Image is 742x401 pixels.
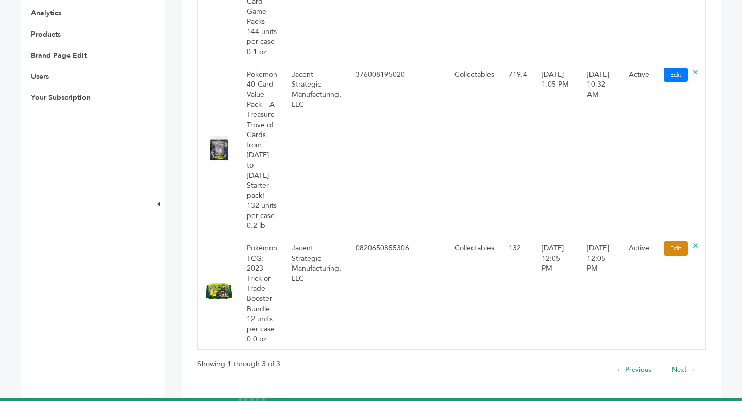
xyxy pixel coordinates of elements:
img: No Image [206,135,232,161]
a: Edit [664,68,688,82]
a: Users [31,72,49,81]
td: Collectables [447,236,501,350]
td: Pokemon 40-Card Value Pack – A Treasure Trove of Cards from [DATE] to [DATE] - Starter pack! 132 ... [240,62,284,237]
td: 719.4 [501,62,534,237]
a: Next → [672,365,696,374]
a: Products [31,29,61,39]
a: ← Previous [616,365,651,374]
td: Pokémon TCG: 2023 Trick or Trade Booster Bundle 12 units per case 0.0 oz [240,236,284,350]
td: 132 [501,236,534,350]
td: 376008195020 [348,62,416,237]
td: Collectables [447,62,501,237]
a: Edit [664,241,688,256]
td: Active [621,62,656,237]
img: No Image [206,283,232,299]
td: Jacent Strategic Manufacturing, LLC [284,236,348,350]
a: Your Subscription [31,93,91,103]
td: [DATE] 12:05 PM [534,236,580,350]
td: [DATE] 1:05 PM [534,62,580,237]
td: 0820650855306 [348,236,416,350]
td: Jacent Strategic Manufacturing, LLC [284,62,348,237]
td: [DATE] 10:32 AM [580,62,621,237]
a: Brand Page Edit [31,51,87,60]
a: Analytics [31,8,61,18]
td: Active [621,236,656,350]
p: Showing 1 through 3 of 3 [197,358,280,371]
td: [DATE] 12:05 PM [580,236,621,350]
